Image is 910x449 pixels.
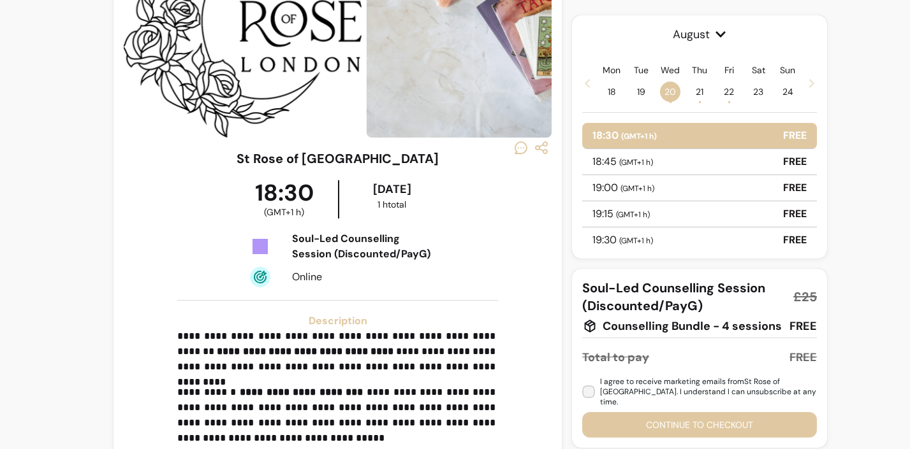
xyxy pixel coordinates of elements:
p: Sat [752,64,765,76]
span: 18 [601,82,622,102]
span: ( GMT+1 h ) [621,131,657,141]
span: 23 [748,82,768,102]
img: Tickets Icon [250,236,270,257]
span: 19 [631,82,651,102]
p: Wed [661,64,680,76]
p: 19:15 [592,206,650,222]
span: 22 [719,82,739,102]
span: 24 [777,82,798,102]
p: FREE [783,180,807,196]
p: FREE [783,232,807,248]
h3: St Rose of [GEOGRAPHIC_DATA] [237,150,439,167]
span: ( GMT+1 h ) [619,236,653,246]
h3: Description [177,313,498,329]
span: £25 [793,288,817,306]
div: FREE [789,348,817,366]
p: Sun [780,64,795,76]
span: ( GMT+1 h ) [616,210,650,220]
span: August [582,25,817,43]
div: Counselling Bundle - 4 sessions [582,317,782,335]
p: Thu [692,64,707,76]
span: • [669,96,672,108]
div: Soul-Led Counselling Session (Discounted/PayG) [292,231,442,262]
span: ( GMT+1 h ) [264,206,304,218]
span: • [728,96,731,108]
span: 20 [660,82,680,102]
p: FREE [783,206,807,222]
p: FREE [783,128,807,143]
p: Mon [603,64,620,76]
div: Total to pay [582,348,649,366]
p: 18:30 [592,128,657,143]
span: ( GMT+1 h ) [620,183,654,194]
span: ( GMT+1 h ) [619,157,653,167]
p: 19:00 [592,180,654,196]
p: Tue [634,64,649,76]
div: FREE [789,317,817,335]
p: 19:30 [592,232,653,248]
p: 18:45 [592,154,653,169]
button: Continue to checkout [582,412,817,438]
p: Fri [724,64,734,76]
span: 21 [689,82,710,102]
div: Online [292,269,442,285]
span: Soul-Led Counselling Session (Discounted/PayG) [582,279,783,315]
span: • [698,96,701,108]
div: 18:30 [231,180,338,218]
div: 1 h total [342,198,443,211]
p: FREE [783,154,807,169]
div: [DATE] [342,180,443,198]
